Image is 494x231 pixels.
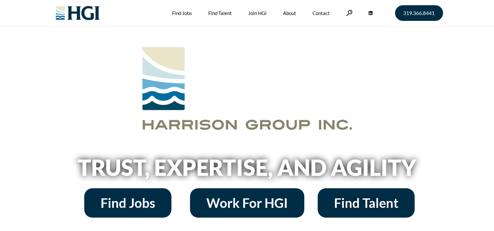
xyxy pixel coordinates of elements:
span: Find Talent [334,196,398,209]
a: Find Talent [318,188,415,218]
span: Find Jobs [101,196,155,209]
a: Find Jobs [84,188,171,218]
h2: Trust, Expertise, and Agility [61,156,433,178]
a: Work For HGI [190,188,304,218]
span: 319.366.8441 [403,10,435,16]
a: 319.366.8441 [395,5,443,21]
span: Work For HGI [206,196,288,209]
a: Search [346,10,353,16]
